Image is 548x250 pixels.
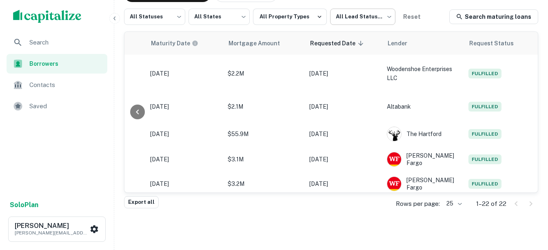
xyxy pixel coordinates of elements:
div: 25 [443,198,463,210]
span: Maturity dates displayed may be estimated. Please contact the lender for the most accurate maturi... [151,39,209,48]
p: $55.9M [228,129,301,138]
p: [DATE] [309,129,379,138]
span: Fulfilled [468,102,501,112]
button: All Property Types [253,9,327,25]
a: Search maturing loans [449,9,538,24]
span: Borrowers [29,59,102,68]
p: [DATE] [150,102,220,111]
th: Lender [383,32,464,55]
span: Saved [29,101,102,111]
img: capitalize-logo.png [13,10,82,23]
div: All Lead Statuses [330,6,395,27]
span: Fulfilled [468,69,501,78]
span: Request Status [469,38,525,48]
p: [PERSON_NAME][EMAIL_ADDRESS][DOMAIN_NAME] [15,229,88,237]
p: 1–22 of 22 [476,199,506,209]
p: [DATE] [309,155,379,164]
div: Maturity dates displayed may be estimated. Please contact the lender for the most accurate maturi... [151,39,198,48]
p: [DATE] [309,179,379,188]
a: Saved [7,96,107,116]
p: Rows per page: [396,199,440,209]
a: SoloPlan [10,200,38,210]
p: [DATE] [150,179,220,188]
button: Export all [124,196,159,208]
button: [PERSON_NAME][PERSON_NAME][EMAIL_ADDRESS][DOMAIN_NAME] [8,217,106,242]
span: Fulfilled [468,179,501,189]
p: [DATE] [150,155,220,164]
span: Fulfilled [468,154,501,164]
img: picture [387,127,401,141]
p: [DATE] [150,69,220,78]
p: Woodenshoe Enterprises LLC [387,65,460,83]
h6: Maturity Date [151,39,190,48]
p: $3.2M [228,179,301,188]
strong: Solo Plan [10,201,38,209]
div: The Hartford [387,127,460,141]
p: $2.2M [228,69,301,78]
h6: [PERSON_NAME] [15,223,88,229]
th: Maturity dates displayed may be estimated. Please contact the lender for the most accurate maturi... [146,32,224,55]
span: Requested Date [310,38,366,48]
p: $3.1M [228,155,301,164]
span: Mortgage Amount [229,38,291,48]
p: $2.1M [228,102,301,111]
div: [PERSON_NAME] Fargo [387,152,460,167]
span: Fulfilled [468,129,501,139]
div: All States [189,6,250,27]
a: Borrowers [7,54,107,74]
p: [DATE] [309,69,379,78]
iframe: Chat Widget [507,185,548,224]
a: Contacts [7,75,107,95]
p: [DATE] [309,102,379,111]
p: [DATE] [150,129,220,138]
p: Altabank [387,102,460,111]
img: picture [387,177,401,191]
img: picture [387,152,401,166]
a: Search [7,33,107,52]
span: Search [29,38,102,47]
span: Lender [388,38,418,48]
th: Request Status [464,32,538,55]
span: Contacts [29,80,102,90]
div: [PERSON_NAME] Fargo [387,176,460,191]
th: Requested Date [305,32,383,55]
div: All Statuses [124,6,185,27]
th: Mortgage Amount [224,32,305,55]
button: Reset [399,9,425,25]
